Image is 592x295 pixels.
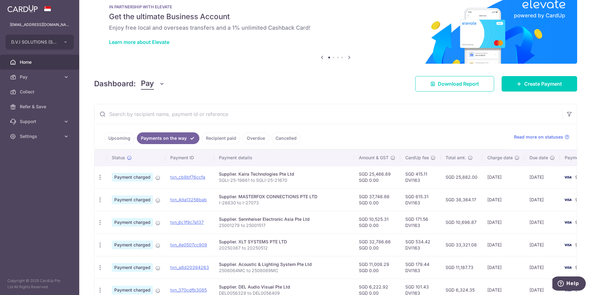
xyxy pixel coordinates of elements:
div: Supplier. Acoustic & Lighting System Pte Ltd [219,261,349,267]
span: 9406 [575,265,586,270]
p: IN PARTNERSHIP WITH ELEVATE [109,4,562,9]
td: SGD 32,786.66 SGD 0.00 [354,233,400,256]
td: SGD 534.42 DVI163 [400,233,441,256]
th: Payment ID [165,150,214,166]
a: txn_a8d20394263 [170,265,209,270]
span: D.V.I SOLUTIONS (S) PTE. LTD. [11,39,57,45]
span: Pay [141,78,154,90]
td: [DATE] [482,233,525,256]
span: Payment charged [112,241,153,249]
td: [DATE] [482,166,525,188]
div: Supplier. DEL Audio Visual Pte Ltd [219,284,349,290]
span: Home [20,59,61,65]
p: SGLI-25-19661 to SGLI-25-21670 [219,177,349,183]
a: txn_6c1f9c7a137 [170,220,204,225]
a: txn_cb8bf76ccfa [170,174,205,180]
span: Total amt. [446,155,466,161]
td: SGD 415.11 DVI163 [400,166,441,188]
span: 9406 [575,197,586,202]
p: I-26830 to I-27073 [219,200,349,206]
td: [DATE] [482,211,525,233]
span: 9406 [575,174,586,180]
p: 2508064MC to 2508089MC [219,267,349,274]
td: SGD 11,008.29 SGD 0.00 [354,256,400,279]
a: Cancelled [272,132,301,144]
td: SGD 33,321.08 [441,233,482,256]
a: Create Payment [502,76,577,92]
img: Bank Card [562,219,574,226]
a: Download Report [415,76,494,92]
p: [EMAIL_ADDRESS][DOMAIN_NAME] [10,22,69,28]
a: txn_4e0507cc909 [170,242,207,247]
a: Upcoming [104,132,134,144]
a: Payments on the way [137,132,199,144]
td: SGD 179.44 DVI163 [400,256,441,279]
td: SGD 25,882.00 [441,166,482,188]
span: Pay [20,74,61,80]
span: Payment charged [112,173,153,182]
span: Payment charged [112,263,153,272]
img: Bank Card [562,196,574,203]
td: SGD 38,364.17 [441,188,482,211]
a: Read more on statuses [514,134,569,140]
td: [DATE] [525,188,560,211]
td: SGD 10,525.31 SGD 0.00 [354,211,400,233]
a: txn_4da13256bab [170,197,207,202]
h5: Get the ultimate Business Account [109,12,562,22]
h6: Enjoy free local and overseas transfers and a 1% unlimited Cashback Card! [109,24,562,32]
span: Refer & Save [20,104,61,110]
img: Bank Card [562,173,574,181]
td: SGD 25,466.89 SGD 0.00 [354,166,400,188]
img: Bank Card [562,241,574,249]
span: Status [112,155,125,161]
td: SGD 171.56 DVI163 [400,211,441,233]
span: Support [20,118,61,125]
img: Bank Card [562,264,574,271]
span: Create Payment [524,80,562,88]
p: 25001279 to 25001517 [219,222,349,229]
a: Overdue [243,132,269,144]
span: 9406 [575,242,586,247]
span: Payment charged [112,195,153,204]
span: Charge date [487,155,513,161]
input: Search by recipient name, payment id or reference [94,104,562,124]
td: [DATE] [525,233,560,256]
td: [DATE] [482,188,525,211]
td: SGD 615.31 DVI163 [400,188,441,211]
span: Due date [529,155,548,161]
span: Download Report [438,80,479,88]
span: Amount & GST [359,155,389,161]
span: Settings [20,133,61,139]
span: Collect [20,89,61,95]
td: [DATE] [525,166,560,188]
td: SGD 37,748.86 SGD 0.00 [354,188,400,211]
div: Supplier. MASTERFOX CONNECTIONS PTE LTD [219,194,349,200]
iframe: Opens a widget where you can find more information [552,276,586,292]
a: txn_370cdfb3085 [170,287,207,293]
th: Payment details [214,150,354,166]
p: 20250367 to 20250512 [219,245,349,251]
td: [DATE] [525,211,560,233]
div: Supplier. Kaira Technologies Pte Ltd [219,171,349,177]
img: CardUp [7,5,38,12]
span: Payment charged [112,286,153,294]
td: SGD 11,187.73 [441,256,482,279]
div: Supplier. XLT SYSTEMS PTE LTD [219,239,349,245]
a: Recipient paid [202,132,240,144]
div: Supplier. Sennheiser Electronic Asia Pte Ltd [219,216,349,222]
h4: Dashboard: [94,78,136,89]
td: [DATE] [482,256,525,279]
a: Learn more about Elevate [109,39,169,45]
span: Payment charged [112,218,153,227]
button: D.V.I SOLUTIONS (S) PTE. LTD. [6,35,74,49]
span: CardUp fee [405,155,429,161]
td: SGD 10,696.87 [441,211,482,233]
button: Pay [141,78,165,90]
span: Read more on statuses [514,134,563,140]
span: 9406 [575,220,586,225]
td: [DATE] [525,256,560,279]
